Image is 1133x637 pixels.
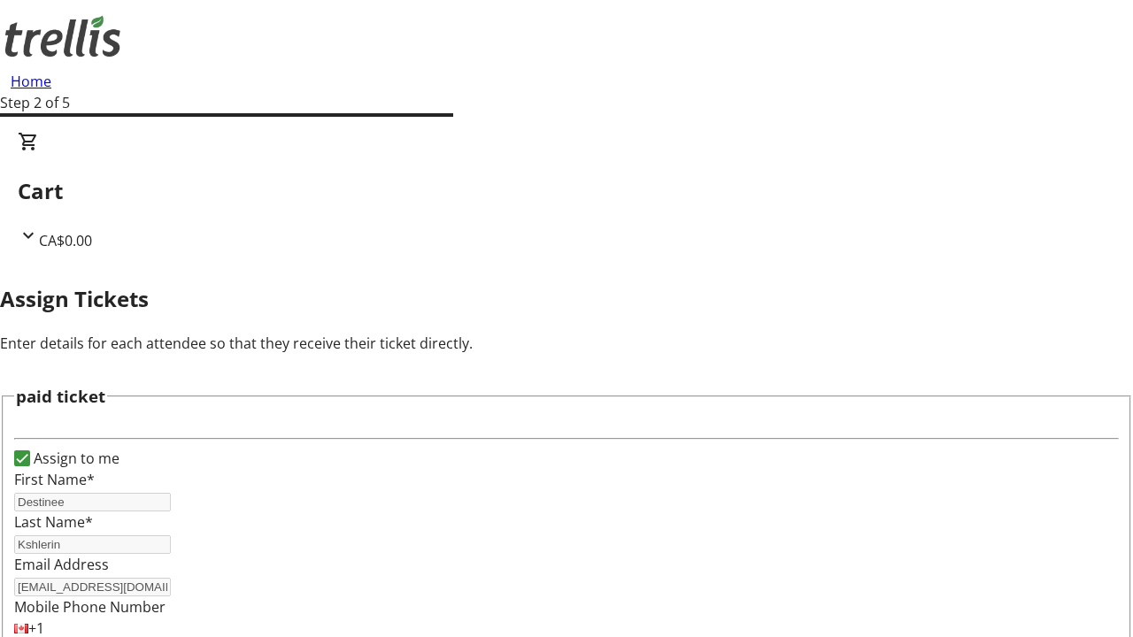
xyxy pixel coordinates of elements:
[18,175,1115,207] h2: Cart
[16,384,105,409] h3: paid ticket
[14,597,166,617] label: Mobile Phone Number
[14,555,109,574] label: Email Address
[14,512,93,532] label: Last Name*
[39,231,92,250] span: CA$0.00
[14,470,95,489] label: First Name*
[30,448,119,469] label: Assign to me
[18,131,1115,251] div: CartCA$0.00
